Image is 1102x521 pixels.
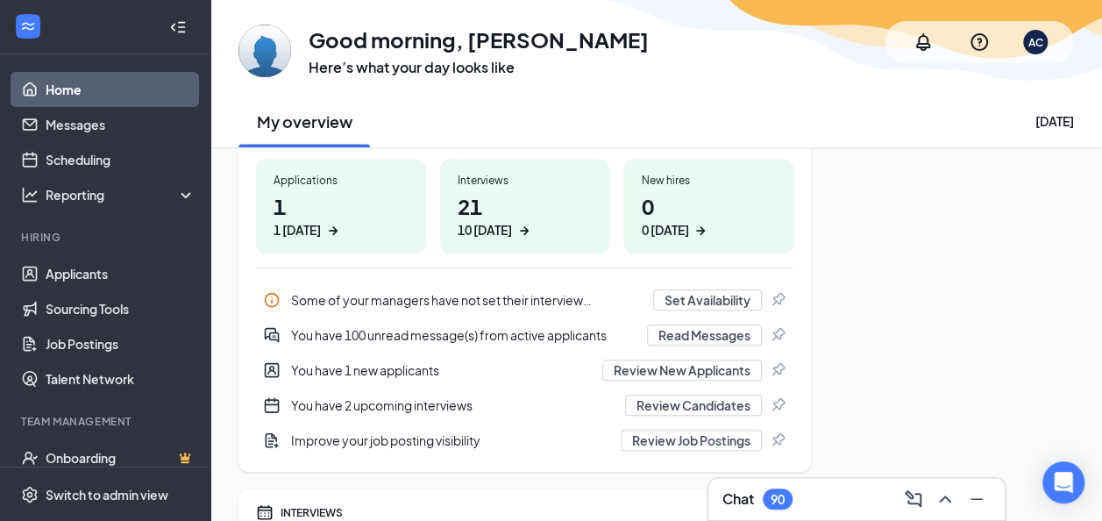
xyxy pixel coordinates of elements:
svg: ComposeMessage [903,489,924,510]
h2: My overview [257,111,352,132]
button: Set Availability [653,289,762,310]
svg: ArrowRight [324,222,342,239]
a: DoubleChatActiveYou have 100 unread message(s) from active applicantsRead MessagesPin [256,318,793,353]
a: Applications11 [DATE]ArrowRight [256,159,426,253]
button: Review Job Postings [621,430,762,451]
div: Some of your managers have not set their interview availability yet [256,282,793,318]
a: InfoSome of your managers have not set their interview availability yetSet AvailabilityPin [256,282,793,318]
button: Read Messages [647,325,762,346]
div: Some of your managers have not set their interview availability yet [291,291,643,309]
div: Reporting [46,186,196,203]
button: Minimize [963,485,991,513]
div: Hiring [21,230,192,245]
h1: 21 [458,191,593,239]
div: 1 [DATE] [274,221,321,239]
div: [DATE] [1035,112,1074,130]
a: Talent Network [46,361,196,396]
svg: Analysis [21,186,39,203]
button: ChevronUp [931,485,959,513]
a: Home [46,72,196,107]
svg: Pin [769,361,786,379]
svg: Pin [769,326,786,344]
a: Applicants [46,256,196,291]
a: OnboardingCrown [46,440,196,475]
div: Improve your job posting visibility [256,423,793,458]
div: 90 [771,492,785,507]
div: Team Management [21,414,192,429]
svg: Pin [769,396,786,414]
div: INTERVIEWS [281,505,793,520]
div: You have 2 upcoming interviews [291,396,615,414]
svg: Info [263,291,281,309]
svg: Calendar [256,503,274,521]
div: New hires [641,173,776,188]
button: Review Candidates [625,395,762,416]
svg: QuestionInfo [969,32,990,53]
svg: Collapse [169,18,187,36]
svg: Pin [769,432,786,449]
h1: Good morning, [PERSON_NAME] [309,25,649,54]
svg: ChevronUp [935,489,956,510]
svg: DoubleChatActive [263,326,281,344]
div: Improve your job posting visibility [291,432,610,449]
div: 10 [DATE] [458,221,512,239]
svg: DocumentAdd [263,432,281,449]
svg: ArrowRight [515,222,533,239]
a: Job Postings [46,326,196,361]
div: Switch to admin view [46,486,168,503]
a: Messages [46,107,196,142]
button: ComposeMessage [899,485,928,513]
div: You have 1 new applicants [256,353,793,388]
h1: 1 [274,191,409,239]
svg: Minimize [966,489,987,510]
div: 0 [DATE] [641,221,688,239]
a: Scheduling [46,142,196,177]
a: CalendarNewYou have 2 upcoming interviewsReview CandidatesPin [256,388,793,423]
a: New hires00 [DATE]ArrowRight [623,159,793,253]
svg: Pin [769,291,786,309]
div: Open Intercom Messenger [1042,461,1084,503]
svg: CalendarNew [263,396,281,414]
a: Sourcing Tools [46,291,196,326]
svg: WorkstreamLogo [19,18,37,35]
h1: 0 [641,191,776,239]
h3: Chat [722,489,754,509]
div: Interviews [458,173,593,188]
svg: Settings [21,486,39,503]
div: You have 1 new applicants [291,361,592,379]
div: You have 100 unread message(s) from active applicants [256,318,793,353]
a: Interviews2110 [DATE]ArrowRight [440,159,610,253]
div: Applications [274,173,409,188]
div: You have 2 upcoming interviews [256,388,793,423]
svg: Notifications [913,32,934,53]
img: Annette Cologgi [238,25,291,77]
div: AC [1028,35,1043,50]
a: UserEntityYou have 1 new applicantsReview New ApplicantsPin [256,353,793,388]
svg: ArrowRight [692,222,709,239]
a: DocumentAddImprove your job posting visibilityReview Job PostingsPin [256,423,793,458]
button: Review New Applicants [602,360,762,381]
h3: Here’s what your day looks like [309,58,649,77]
div: You have 100 unread message(s) from active applicants [291,326,636,344]
svg: UserEntity [263,361,281,379]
